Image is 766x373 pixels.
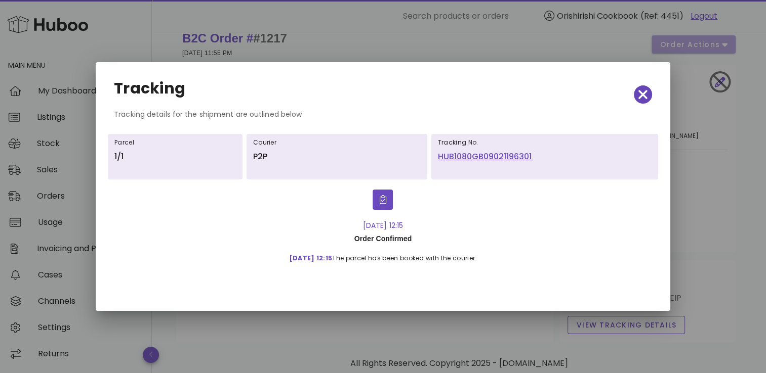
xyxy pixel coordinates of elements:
div: [DATE] 12:15 [281,220,485,231]
div: Order Confirmed [281,231,485,246]
p: P2P [253,151,421,163]
div: The parcel has been booked with the courier. [281,246,485,264]
a: HUB1080GB09021196301 [438,151,652,163]
h6: Courier [253,138,421,147]
span: [DATE] 12:15 [290,254,333,262]
div: Tracking details for the shipment are outlined below [106,109,660,128]
h6: Parcel [114,138,236,147]
h2: Tracking [114,80,185,97]
h6: Tracking No. [438,138,652,147]
p: 1/1 [114,151,236,163]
